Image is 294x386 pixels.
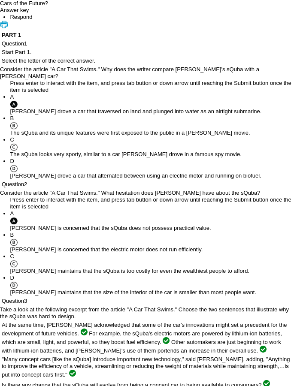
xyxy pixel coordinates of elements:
span: 2 [24,181,27,187]
span: 1 [24,40,27,47]
li: This is the Respond Tab [10,14,294,21]
span: D [10,274,14,281]
p: Question [2,181,292,188]
img: C.gif [10,143,17,151]
span: A [10,93,14,100]
li: [PERSON_NAME] is concerned that the sQuba does not possess practical value. [10,210,294,232]
li: [PERSON_NAME] maintains that the sQuba is too costly for even the wealthiest people to afford. [10,253,294,274]
span: Other automakers are just beginning to work with lithium-ion batteries, and [PERSON_NAME]'s use o... [2,339,281,354]
span: C [10,136,14,143]
span: Press enter to interact with the item, and press tab button or down arrow until reaching the Subm... [10,80,291,93]
img: check [81,329,88,335]
span: Start Part 1. [2,49,31,55]
span: Press enter to interact with the item, and press tab button or down arrow until reaching the Subm... [10,196,291,210]
span: B [10,232,14,238]
li: [PERSON_NAME] drove a car that traversed on land and plunged into water as an airtight submarine. [10,93,294,115]
img: D.gif [10,281,17,289]
li: [PERSON_NAME] maintains that the size of the interior of the car is smaller than most people want. [10,274,294,296]
img: A_filled.gif [10,217,17,225]
span: For example, the sQuba's electric motors are powered by lithium-ion batteries, which are small, l... [2,330,282,345]
p: Question [2,40,292,47]
span: A [10,210,14,217]
span: D [10,158,14,164]
p: Select the letter of the correct answer. [2,57,292,64]
img: B.gif [10,238,17,246]
span: 3 [24,298,27,304]
span: ''Many concept cars [like the sQuba] introduce important new technology,'' said [PERSON_NAME], ad... [2,356,290,378]
span: B [10,115,14,121]
span: C [10,253,14,259]
img: A_filled.gif [10,100,17,108]
img: check [163,337,170,344]
li: [PERSON_NAME] is concerned that the electric motor does not run efficiently. [10,232,294,253]
li: The sQuba looks very sporty, similar to a car [PERSON_NAME] drove in a famous spy movie. [10,136,294,158]
p: Question [2,298,292,305]
img: check [260,346,267,353]
h3: PART 1 [2,32,292,39]
img: B.gif [10,122,17,130]
span: At the same time, [PERSON_NAME] acknowledged that some of the car's innovations might set a prece... [2,322,287,337]
li: The sQuba and its unique features were first exposed to the public in a [PERSON_NAME] movie. [10,115,294,136]
li: [PERSON_NAME] drove a car that alternated between using an electric motor and running on biofuel. [10,158,294,179]
img: check [69,370,76,377]
img: C.gif [10,260,17,268]
img: D.gif [10,165,17,172]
